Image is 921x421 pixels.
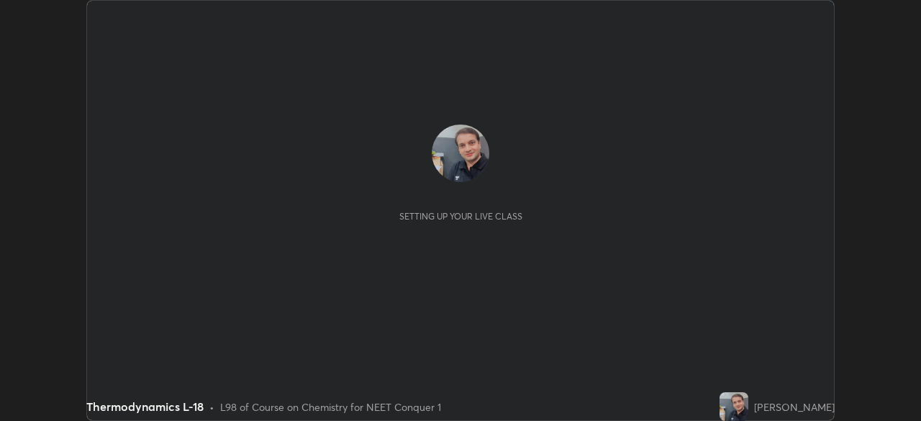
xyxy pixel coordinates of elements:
[754,399,835,415] div: [PERSON_NAME]
[86,398,204,415] div: Thermodynamics L-18
[720,392,748,421] img: fddf6cf3939e4568b1f7e55d744ec7a9.jpg
[432,125,489,182] img: fddf6cf3939e4568b1f7e55d744ec7a9.jpg
[220,399,441,415] div: L98 of Course on Chemistry for NEET Conquer 1
[209,399,214,415] div: •
[399,211,522,222] div: Setting up your live class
